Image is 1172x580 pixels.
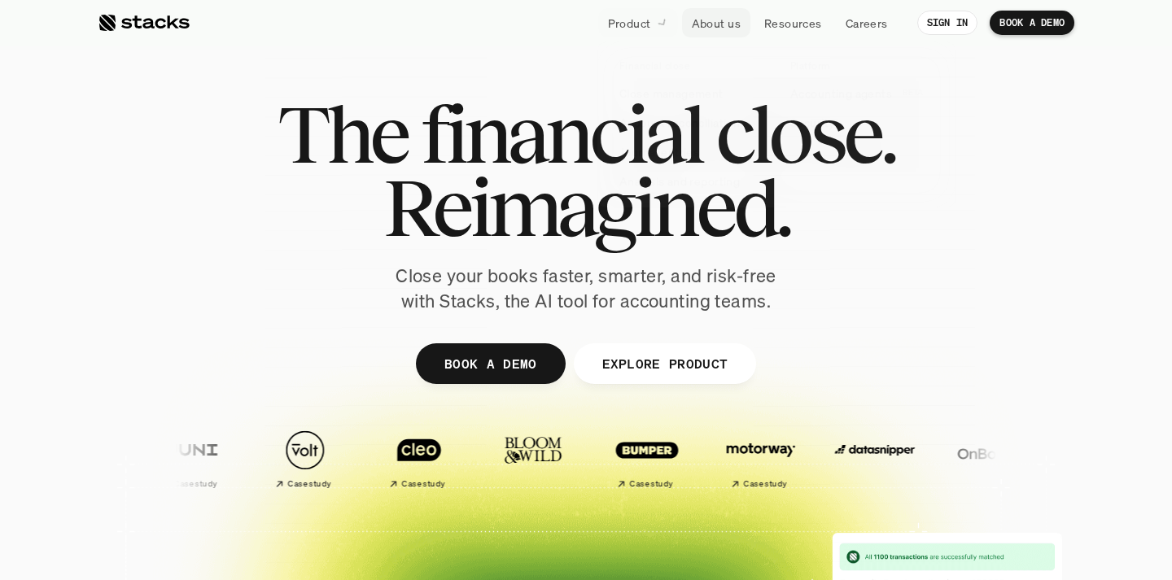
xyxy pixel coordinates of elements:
[251,421,356,495] a: Case study
[628,479,671,489] h2: Case study
[137,421,243,495] a: Case study
[593,421,698,495] a: Case study
[764,15,822,32] p: Resources
[286,479,330,489] h2: Case study
[278,98,407,171] span: The
[917,11,978,35] a: SIGN IN
[400,479,444,489] h2: Case study
[836,8,898,37] a: Careers
[416,343,566,384] a: BOOK A DEMO
[715,98,894,171] span: close.
[754,8,832,37] a: Resources
[682,8,750,37] a: About us
[601,351,728,375] p: EXPLORE PRODUCT
[192,310,264,321] a: Privacy Policy
[608,15,651,32] p: Product
[706,421,812,495] a: Case study
[573,343,756,384] a: EXPLORE PRODUCT
[383,264,789,314] p: Close your books faster, smarter, and risk-free with Stacks, the AI tool for accounting teams.
[444,351,537,375] p: BOOK A DEMO
[173,479,216,489] h2: Case study
[999,17,1065,28] p: BOOK A DEMO
[742,479,785,489] h2: Case study
[990,11,1074,35] a: BOOK A DEMO
[365,421,470,495] a: Case study
[692,15,741,32] p: About us
[846,15,888,32] p: Careers
[927,17,969,28] p: SIGN IN
[421,98,702,171] span: financial
[383,171,789,244] span: Reimagined.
